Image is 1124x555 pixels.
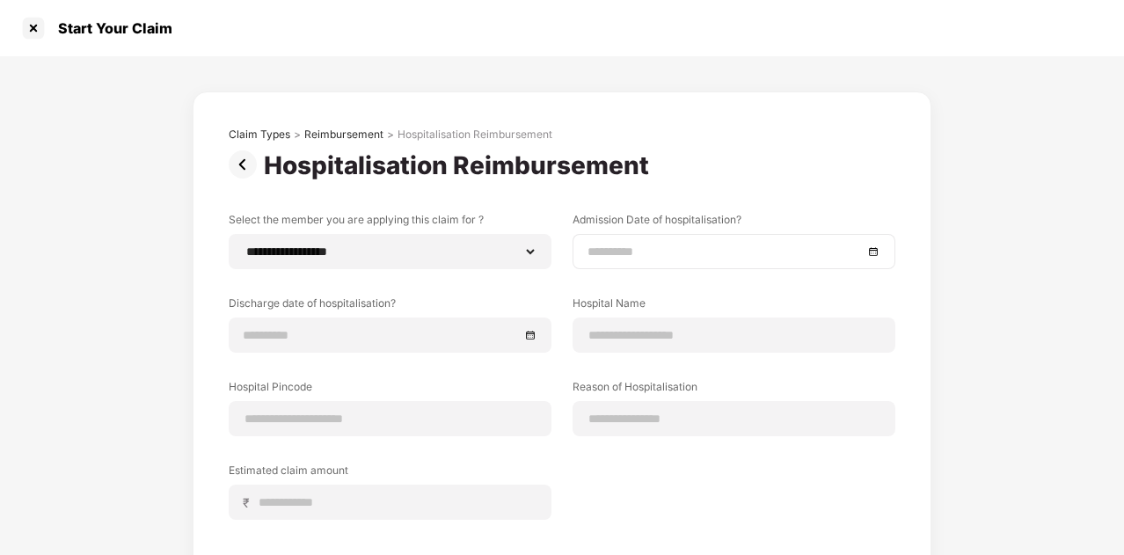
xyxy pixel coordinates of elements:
[294,128,301,142] div: >
[243,494,257,511] span: ₹
[229,296,551,318] label: Discharge date of hospitalisation?
[229,463,551,485] label: Estimated claim amount
[387,128,394,142] div: >
[304,128,383,142] div: Reimbursement
[573,212,895,234] label: Admission Date of hospitalisation?
[229,150,264,179] img: svg+xml;base64,PHN2ZyBpZD0iUHJldi0zMngzMiIgeG1sbnM9Imh0dHA6Ly93d3cudzMub3JnLzIwMDAvc3ZnIiB3aWR0aD...
[573,379,895,401] label: Reason of Hospitalisation
[229,379,551,401] label: Hospital Pincode
[229,128,290,142] div: Claim Types
[573,296,895,318] label: Hospital Name
[229,212,551,234] label: Select the member you are applying this claim for ?
[398,128,552,142] div: Hospitalisation Reimbursement
[47,19,172,37] div: Start Your Claim
[264,150,656,180] div: Hospitalisation Reimbursement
